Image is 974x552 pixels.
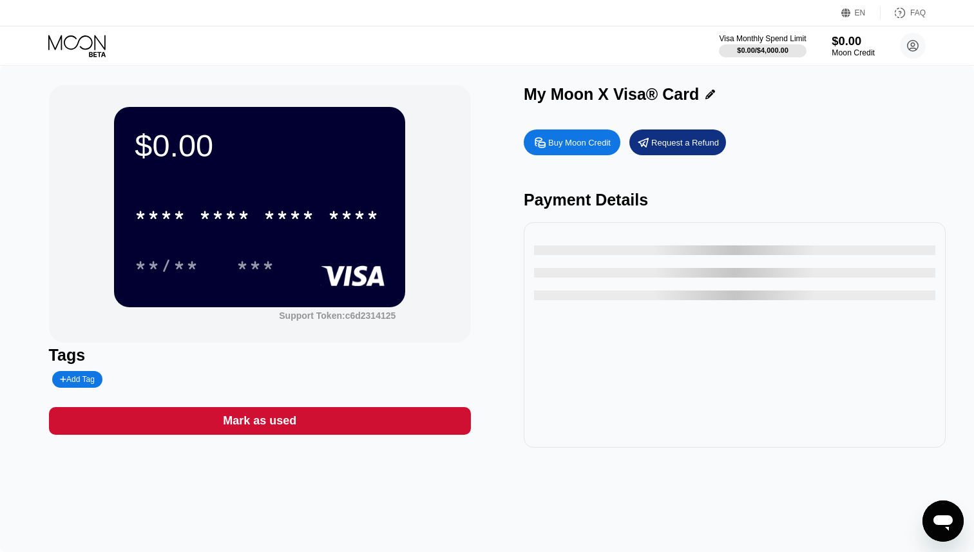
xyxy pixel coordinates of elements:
div: EN [841,6,881,19]
div: Mark as used [49,407,471,435]
div: FAQ [910,8,926,17]
div: Support Token: c6d2314125 [279,310,396,321]
div: Tags [49,346,471,365]
div: $0.00 / $4,000.00 [737,46,788,54]
div: Add Tag [60,375,95,384]
div: Moon Credit [832,48,875,57]
div: Buy Moon Credit [548,137,611,148]
div: FAQ [881,6,926,19]
div: $0.00 [832,34,875,48]
div: Payment Details [524,191,946,209]
div: My Moon X Visa® Card [524,85,699,104]
div: $0.00 [135,128,385,164]
div: Request a Refund [651,137,719,148]
div: Request a Refund [629,129,726,155]
div: $0.00Moon Credit [832,34,875,57]
div: Buy Moon Credit [524,129,620,155]
div: Add Tag [52,371,102,388]
div: Visa Monthly Spend Limit [719,34,806,43]
iframe: Button to launch messaging window [922,500,964,542]
div: Visa Monthly Spend Limit$0.00/$4,000.00 [719,34,806,57]
div: Mark as used [223,414,296,428]
div: Support Token:c6d2314125 [279,310,396,321]
div: EN [855,8,866,17]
